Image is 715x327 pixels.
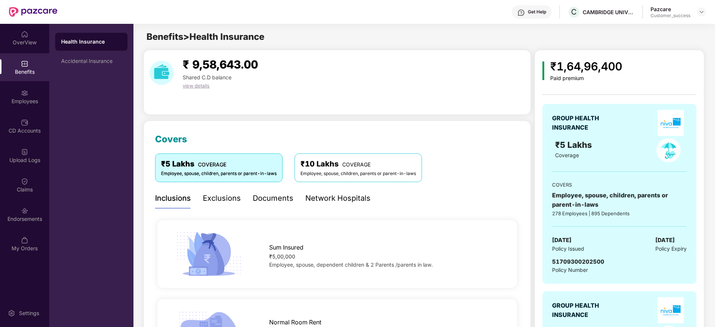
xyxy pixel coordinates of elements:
div: Employee, spouse, children, parents or parent-in-laws [161,170,277,177]
img: insurerLogo [658,297,684,323]
span: Policy Number [552,267,588,273]
span: Benefits > Health Insurance [147,31,264,42]
div: Documents [253,193,293,204]
img: svg+xml;base64,PHN2ZyBpZD0iSGVscC0zMngzMiIgeG1sbnM9Imh0dHA6Ly93d3cudzMub3JnLzIwMDAvc3ZnIiB3aWR0aD... [517,9,525,16]
span: Coverage [555,152,579,158]
div: Pazcare [651,6,690,13]
img: icon [542,61,544,80]
img: download [149,61,174,85]
span: [DATE] [655,236,675,245]
div: GROUP HEALTH INSURANCE [552,114,617,132]
img: svg+xml;base64,PHN2ZyBpZD0iQmVuZWZpdHMiIHhtbG5zPSJodHRwOi8vd3d3LnczLm9yZy8yMDAwL3N2ZyIgd2lkdGg9Ij... [21,60,28,67]
img: svg+xml;base64,PHN2ZyBpZD0iU2V0dGluZy0yMHgyMCIgeG1sbnM9Imh0dHA6Ly93d3cudzMub3JnLzIwMDAvc3ZnIiB3aW... [8,309,15,317]
span: Shared C.D balance [183,74,231,80]
img: svg+xml;base64,PHN2ZyBpZD0iSG9tZSIgeG1sbnM9Imh0dHA6Ly93d3cudzMub3JnLzIwMDAvc3ZnIiB3aWR0aD0iMjAiIG... [21,31,28,38]
img: svg+xml;base64,PHN2ZyBpZD0iVXBsb2FkX0xvZ3MiIGRhdGEtbmFtZT0iVXBsb2FkIExvZ3MiIHhtbG5zPSJodHRwOi8vd3... [21,148,28,156]
div: Paid premium [550,75,622,82]
img: svg+xml;base64,PHN2ZyBpZD0iQ2xhaW0iIHhtbG5zPSJodHRwOi8vd3d3LnczLm9yZy8yMDAwL3N2ZyIgd2lkdGg9IjIwIi... [21,178,28,185]
div: Get Help [528,9,546,15]
img: insurerLogo [658,110,684,136]
span: Policy Expiry [655,245,687,253]
div: Employee, spouse, children, parents or parent-in-laws [300,170,416,177]
div: Exclusions [203,193,241,204]
span: Sum Insured [269,243,303,252]
span: Employee, spouse, dependent children & 2 Parents /parents in law. [269,261,433,268]
span: Normal Room Rent [269,318,321,327]
div: ₹5 Lakhs [161,158,277,170]
span: view details [183,83,210,89]
span: ₹5 Lakhs [555,140,594,150]
span: Covers [155,134,187,145]
img: icon [173,229,244,279]
div: ₹10 Lakhs [300,158,416,170]
div: ₹5,00,000 [269,253,501,261]
img: svg+xml;base64,PHN2ZyBpZD0iRHJvcGRvd24tMzJ4MzIiIHhtbG5zPSJodHRwOi8vd3d3LnczLm9yZy8yMDAwL3N2ZyIgd2... [699,9,705,15]
span: COVERAGE [342,161,371,168]
span: [DATE] [552,236,571,245]
span: ₹ 9,58,643.00 [183,58,258,71]
div: CAMBRIDGE UNIVERSITY PRESS & ASSESSMENT INDIA PRIVATE LIMITED [583,9,635,16]
div: Network Hospitals [305,193,371,204]
div: GROUP HEALTH INSURANCE [552,301,617,320]
img: svg+xml;base64,PHN2ZyBpZD0iRW5kb3JzZW1lbnRzIiB4bWxucz0iaHR0cDovL3d3dy53My5vcmcvMjAwMC9zdmciIHdpZH... [21,207,28,215]
div: Accidental Insurance [61,58,122,64]
div: Inclusions [155,193,191,204]
img: svg+xml;base64,PHN2ZyBpZD0iTXlfT3JkZXJzIiBkYXRhLW5hbWU9Ik15IE9yZGVycyIgeG1sbnM9Imh0dHA6Ly93d3cudz... [21,236,28,244]
div: COVERS [552,181,686,188]
div: 278 Employees | 895 Dependents [552,210,686,217]
div: Settings [17,309,41,317]
span: C [571,7,577,16]
img: svg+xml;base64,PHN2ZyBpZD0iQ0RfQWNjb3VudHMiIGRhdGEtbmFtZT0iQ0QgQWNjb3VudHMiIHhtbG5zPSJodHRwOi8vd3... [21,119,28,126]
div: Health Insurance [61,38,122,45]
div: Employee, spouse, children, parents or parent-in-laws [552,191,686,209]
img: svg+xml;base64,PHN2ZyBpZD0iRW1wbG95ZWVzIiB4bWxucz0iaHR0cDovL3d3dy53My5vcmcvMjAwMC9zdmciIHdpZHRoPS... [21,89,28,97]
span: 51709300202500 [552,258,604,265]
div: ₹1,64,96,400 [550,58,622,75]
img: New Pazcare Logo [9,7,57,17]
span: COVERAGE [198,161,226,168]
div: Customer_success [651,13,690,19]
img: policyIcon [656,138,681,162]
span: Policy Issued [552,245,584,253]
